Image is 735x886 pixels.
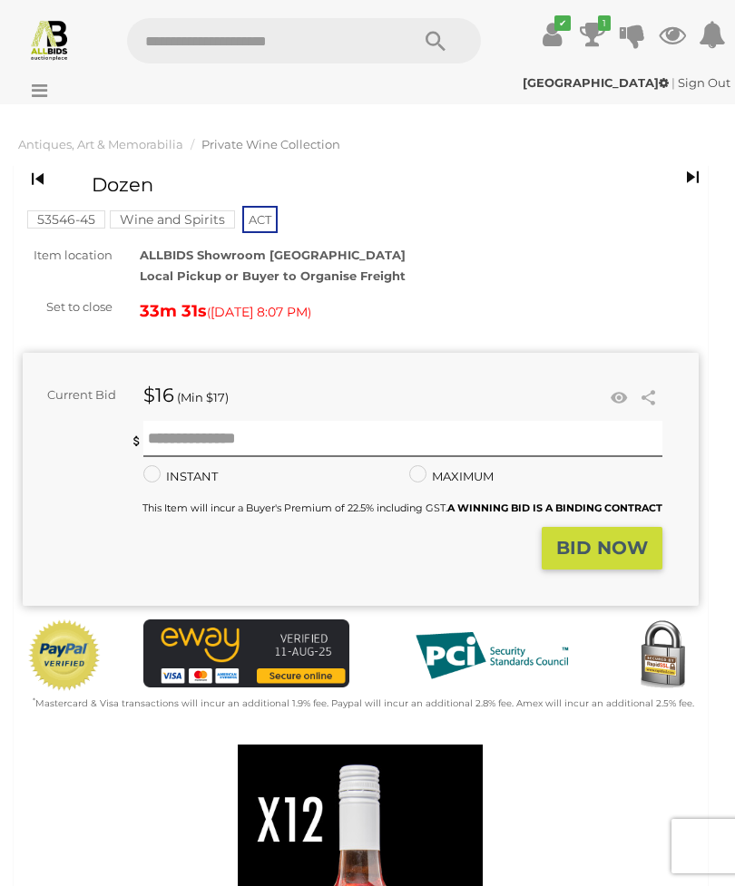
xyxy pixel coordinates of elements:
span: | [671,75,675,90]
a: 53546-45 [27,212,105,227]
li: Watch this item [605,385,632,412]
i: ✔ [554,15,571,31]
span: ACT [242,206,278,233]
strong: BID NOW [556,537,648,559]
img: eWAY Payment Gateway [143,619,349,688]
a: Private Wine Collection [201,137,340,151]
img: Official PayPal Seal [27,619,102,692]
a: Sign Out [678,75,730,90]
img: Secured by Rapid SSL [626,619,699,692]
a: [GEOGRAPHIC_DATA] [523,75,671,90]
small: Mastercard & Visa transactions will incur an additional 1.9% fee. Paypal will incur an additional... [33,697,694,709]
strong: Local Pickup or Buyer to Organise Freight [140,268,406,283]
mark: 53546-45 [27,210,105,229]
strong: ALLBIDS Showroom [GEOGRAPHIC_DATA] [140,248,406,262]
div: Current Bid [23,385,130,405]
small: This Item will incur a Buyer's Premium of 22.5% including GST. [142,501,662,514]
button: BID NOW [542,527,662,570]
strong: $16 [143,384,174,406]
a: ✔ [539,18,566,51]
a: Antiques, Art & Memorabilia [18,137,183,151]
div: Item location [9,245,126,266]
img: Allbids.com.au [28,18,71,61]
mark: Wine and Spirits [110,210,235,229]
span: [DATE] 8:07 PM [211,304,308,320]
a: Wine and Spirits [110,212,235,227]
button: Search [390,18,481,63]
strong: 33m 31s [140,301,207,321]
a: 1 [579,18,606,51]
img: PCI DSS compliant [401,619,583,692]
span: ( ) [207,305,311,319]
div: Set to close [9,297,126,317]
label: MAXIMUM [409,466,494,487]
strong: [GEOGRAPHIC_DATA] [523,75,669,90]
label: INSTANT [143,466,218,487]
h1: Dozen [92,174,589,195]
span: (Min $17) [177,390,229,404]
i: 1 [598,15,611,31]
b: A WINNING BID IS A BINDING CONTRACT [447,501,662,514]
